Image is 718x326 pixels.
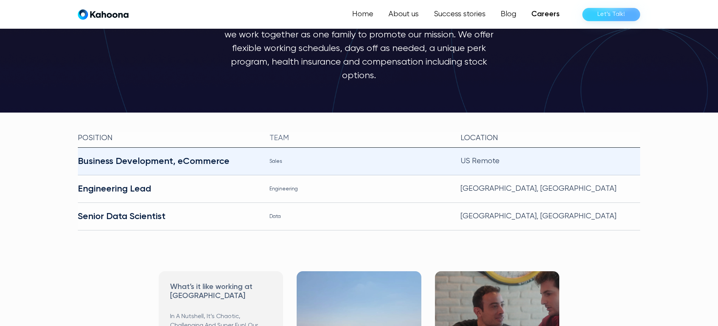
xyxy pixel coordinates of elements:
a: Let’s Talk! [582,8,640,21]
div: Sales [269,155,449,167]
a: Blog [493,7,524,22]
a: Engineering LeadEngineering[GEOGRAPHIC_DATA], [GEOGRAPHIC_DATA] [78,175,640,203]
a: Success stories [426,7,493,22]
div: team [269,132,449,144]
a: Business Development, eCommerceSalesUS Remote [78,148,640,175]
a: About us [381,7,426,22]
a: Careers [524,7,567,22]
a: home [78,9,128,20]
h3: What’s it like working at [GEOGRAPHIC_DATA] [170,283,272,301]
div: Data [269,210,449,222]
div: Senior Data Scientist [78,210,257,222]
div: [GEOGRAPHIC_DATA], [GEOGRAPHIC_DATA] [461,210,640,222]
div: Position [78,132,257,144]
div: Let’s Talk! [597,8,625,20]
div: Engineering Lead [78,183,257,195]
div: Business Development, eCommerce [78,155,257,167]
a: Senior Data ScientistData[GEOGRAPHIC_DATA], [GEOGRAPHIC_DATA] [78,203,640,230]
div: [GEOGRAPHIC_DATA], [GEOGRAPHIC_DATA] [461,183,640,195]
a: Home [345,7,381,22]
div: US Remote [461,155,640,167]
p: From day one [PERSON_NAME] was established as a global company with locations in [GEOGRAPHIC_DATA... [214,1,504,82]
div: Engineering [269,183,449,195]
div: Location [461,132,640,144]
